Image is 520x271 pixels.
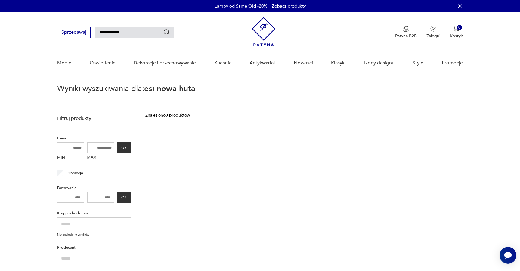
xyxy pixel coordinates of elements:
[117,142,131,153] button: OK
[57,135,131,142] p: Cena
[87,153,114,163] label: MAX
[395,26,417,39] button: Patyna B2B
[413,51,423,75] a: Style
[57,232,131,237] p: Nie znaleziono wyników
[252,17,275,46] img: Patyna - sklep z meblami i dekoracjami vintage
[57,185,131,191] p: Datowanie
[57,244,131,251] p: Producent
[403,26,409,32] img: Ikona medalu
[144,83,195,94] span: esi nowa huta
[500,247,516,264] iframe: Smartsupp widget button
[57,85,463,102] p: Wyniki wyszukiwania dla:
[163,29,170,36] button: Szukaj
[134,51,196,75] a: Dekoracje i przechowywanie
[450,33,463,39] p: Koszyk
[442,51,463,75] a: Promocje
[214,51,231,75] a: Kuchnia
[453,26,459,32] img: Ikona koszyka
[215,3,269,9] p: Lampy od Same Old -20%!
[395,26,417,39] a: Ikona medaluPatyna B2B
[249,51,275,75] a: Antykwariat
[90,51,116,75] a: Oświetlenie
[117,192,131,203] button: OK
[331,51,346,75] a: Klasyki
[426,33,440,39] p: Zaloguj
[57,27,91,38] button: Sprzedawaj
[57,115,131,122] p: Filtruj produkty
[426,26,440,39] button: Zaloguj
[57,210,131,216] p: Kraj pochodzenia
[364,51,395,75] a: Ikony designu
[395,33,417,39] p: Patyna B2B
[57,153,84,163] label: MIN
[145,112,190,119] div: Znaleziono 0 produktów
[430,26,436,32] img: Ikonka użytkownika
[450,26,463,39] button: 0Koszyk
[57,31,91,35] a: Sprzedawaj
[57,51,71,75] a: Meble
[67,170,83,176] p: Promocja
[272,3,306,9] a: Zobacz produkty
[294,51,313,75] a: Nowości
[457,25,462,30] div: 0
